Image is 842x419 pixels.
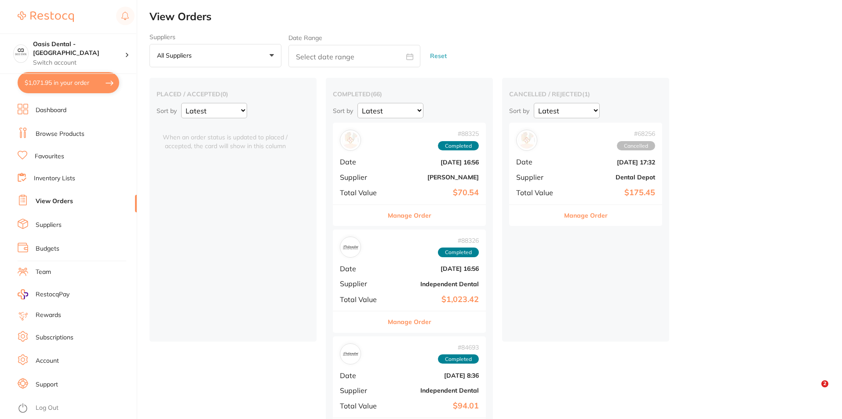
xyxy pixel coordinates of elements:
a: Team [36,268,51,277]
b: [DATE] 8:36 [391,372,479,379]
p: Sort by [333,107,353,115]
a: Subscriptions [36,333,73,342]
img: Adam Dental [342,132,359,149]
span: # 84693 [438,344,479,351]
span: Completed [438,141,479,151]
span: Supplier [340,386,384,394]
span: # 88325 [438,130,479,137]
span: Total Value [516,189,560,197]
a: Inventory Lists [34,174,75,183]
a: Browse Products [36,130,84,138]
h2: placed / accepted ( 0 ) [157,90,310,98]
button: Manage Order [388,205,431,226]
b: [DATE] 17:32 [567,159,655,166]
h2: completed ( 66 ) [333,90,486,98]
b: [DATE] 16:56 [391,159,479,166]
span: Date [340,265,384,273]
span: Completed [438,248,479,257]
span: Date [516,158,560,166]
a: Budgets [36,244,59,253]
img: Restocq Logo [18,11,74,22]
b: $175.45 [567,188,655,197]
label: Suppliers [149,33,281,40]
a: Suppliers [36,221,62,230]
a: Restocq Logo [18,7,74,27]
img: Oasis Dental - West End [14,45,28,59]
a: Support [36,380,58,389]
button: Manage Order [388,311,431,332]
b: $1,023.42 [391,295,479,304]
p: Sort by [157,107,177,115]
b: Independent Dental [391,281,479,288]
img: RestocqPay [18,289,28,299]
span: RestocqPay [36,290,69,299]
p: Sort by [509,107,529,115]
span: Completed [438,354,479,364]
a: RestocqPay [18,289,69,299]
a: View Orders [36,197,73,206]
b: $94.01 [391,401,479,411]
input: Select date range [288,45,420,67]
span: Total Value [340,402,384,410]
span: Date [340,372,384,379]
b: Independent Dental [391,387,479,394]
p: Switch account [33,58,125,67]
b: $70.54 [391,188,479,197]
h2: View Orders [149,11,842,23]
button: All suppliers [149,44,281,68]
h4: Oasis Dental - West End [33,40,125,57]
span: When an order status is updated to placed / accepted, the card will show in this column [157,123,294,150]
span: Cancelled [617,141,655,151]
span: Supplier [340,173,384,181]
button: $1,071.95 in your order [18,72,119,93]
img: Independent Dental [342,346,359,362]
span: Supplier [516,173,560,181]
iframe: Intercom live chat [803,380,824,401]
b: [PERSON_NAME] [391,174,479,181]
h2: cancelled / rejected ( 1 ) [509,90,662,98]
a: Dashboard [36,106,66,115]
b: Dental Depot [567,174,655,181]
a: Log Out [36,404,58,412]
span: Total Value [340,295,384,303]
span: 2 [821,380,828,387]
a: Favourites [35,152,64,161]
a: Rewards [36,311,61,320]
button: Log Out [18,401,134,415]
button: Reset [427,44,449,68]
button: Manage Order [564,205,608,226]
a: Account [36,357,59,365]
span: # 88326 [438,237,479,244]
span: # 68256 [617,130,655,137]
b: [DATE] 16:56 [391,265,479,272]
span: Total Value [340,189,384,197]
label: Date Range [288,34,322,41]
p: All suppliers [157,51,195,59]
span: Date [340,158,384,166]
img: Independent Dental [342,239,359,255]
span: Supplier [340,280,384,288]
img: Dental Depot [518,132,535,149]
